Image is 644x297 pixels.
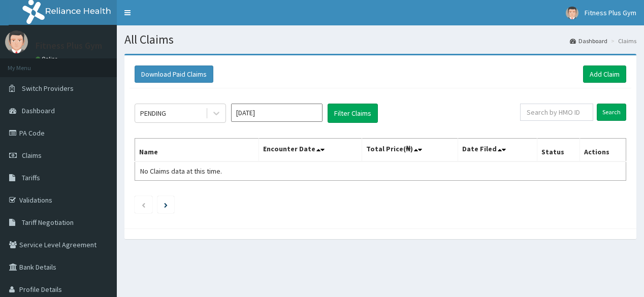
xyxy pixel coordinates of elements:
span: Fitness Plus Gym [585,8,636,17]
button: Download Paid Claims [135,65,213,83]
button: Filter Claims [328,104,378,123]
th: Encounter Date [259,139,362,162]
a: Previous page [141,200,146,209]
img: User Image [566,7,578,19]
th: Total Price(₦) [362,139,458,162]
th: Date Filed [458,139,537,162]
span: Claims [22,151,42,160]
input: Search [597,104,626,121]
a: Online [36,55,60,62]
img: User Image [5,30,28,53]
li: Claims [608,37,636,45]
th: Actions [580,139,626,162]
span: Switch Providers [22,84,74,93]
span: No Claims data at this time. [140,167,222,176]
a: Dashboard [570,37,607,45]
span: Tariffs [22,173,40,182]
th: Name [135,139,259,162]
a: Add Claim [583,65,626,83]
a: Next page [164,200,168,209]
span: Dashboard [22,106,55,115]
th: Status [537,139,579,162]
span: Tariff Negotiation [22,218,74,227]
div: PENDING [140,108,166,118]
input: Search by HMO ID [520,104,593,121]
input: Select Month and Year [231,104,323,122]
h1: All Claims [124,33,636,46]
p: Fitness Plus Gym [36,41,102,50]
